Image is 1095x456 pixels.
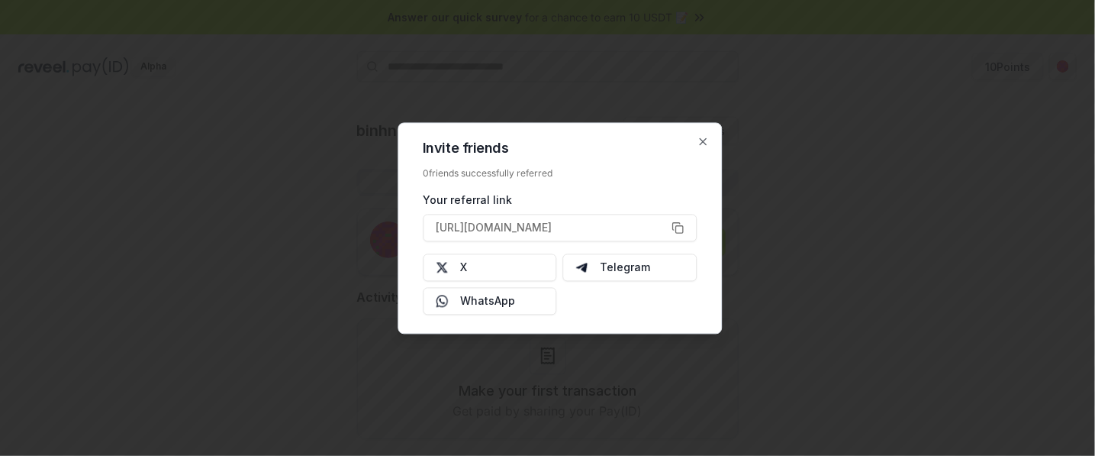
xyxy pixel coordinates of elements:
button: X [423,254,557,281]
div: 0 friends successfully referred [423,167,697,179]
img: X [436,261,448,273]
button: Telegram [563,254,697,281]
button: WhatsApp [423,287,557,315]
button: [URL][DOMAIN_NAME] [423,214,697,241]
h2: Invite friends [423,141,697,155]
span: [URL][DOMAIN_NAME] [436,220,552,236]
img: Telegram [576,261,588,273]
div: Your referral link [423,192,697,208]
img: Whatsapp [436,295,448,307]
